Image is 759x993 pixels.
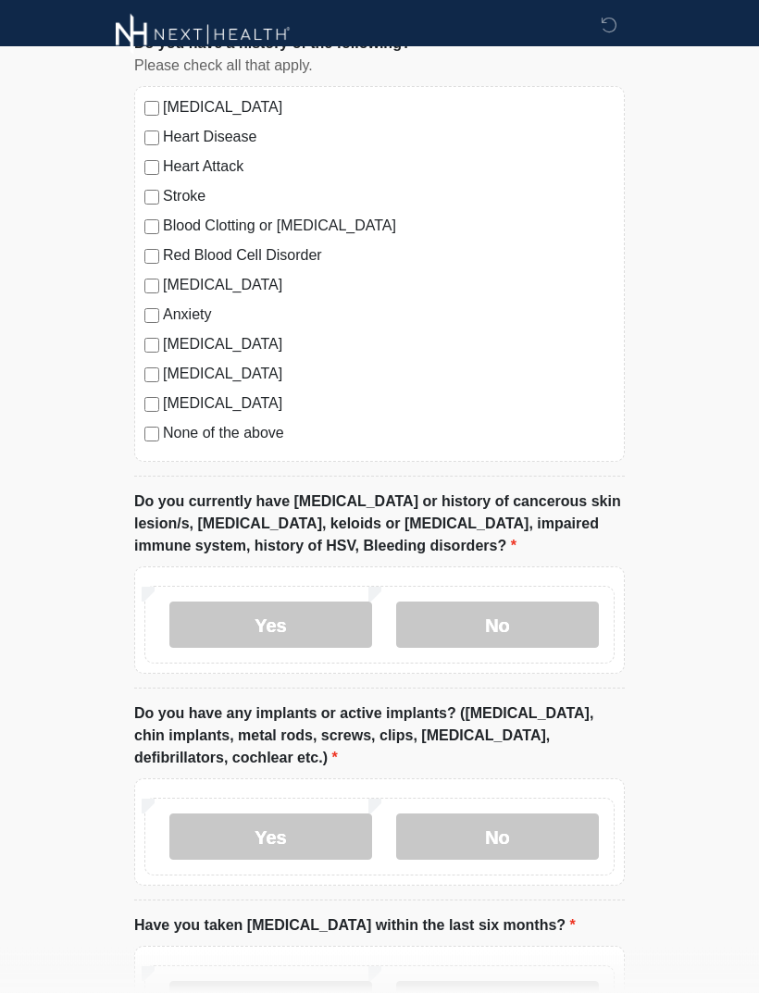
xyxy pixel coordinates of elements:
[144,309,159,324] input: Anxiety
[144,250,159,265] input: Red Blood Cell Disorder
[169,814,372,861] label: Yes
[163,186,615,208] label: Stroke
[163,364,615,386] label: [MEDICAL_DATA]
[144,279,159,294] input: [MEDICAL_DATA]
[144,398,159,413] input: [MEDICAL_DATA]
[163,304,615,327] label: Anxiety
[396,602,599,649] label: No
[163,334,615,356] label: [MEDICAL_DATA]
[163,423,615,445] label: None of the above
[134,491,625,558] label: Do you currently have [MEDICAL_DATA] or history of cancerous skin lesion/s, [MEDICAL_DATA], keloi...
[163,275,615,297] label: [MEDICAL_DATA]
[396,814,599,861] label: No
[134,915,576,937] label: Have you taken [MEDICAL_DATA] within the last six months?
[134,703,625,770] label: Do you have any implants or active implants? ([MEDICAL_DATA], chin implants, metal rods, screws, ...
[144,428,159,442] input: None of the above
[144,220,159,235] input: Blood Clotting or [MEDICAL_DATA]
[144,161,159,176] input: Heart Attack
[144,131,159,146] input: Heart Disease
[144,102,159,117] input: [MEDICAL_DATA]
[116,14,291,56] img: Next-Health Montecito Logo
[144,191,159,205] input: Stroke
[163,156,615,179] label: Heart Attack
[163,97,615,119] label: [MEDICAL_DATA]
[169,602,372,649] label: Yes
[144,368,159,383] input: [MEDICAL_DATA]
[163,393,615,416] label: [MEDICAL_DATA]
[144,339,159,354] input: [MEDICAL_DATA]
[163,216,615,238] label: Blood Clotting or [MEDICAL_DATA]
[163,245,615,267] label: Red Blood Cell Disorder
[163,127,615,149] label: Heart Disease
